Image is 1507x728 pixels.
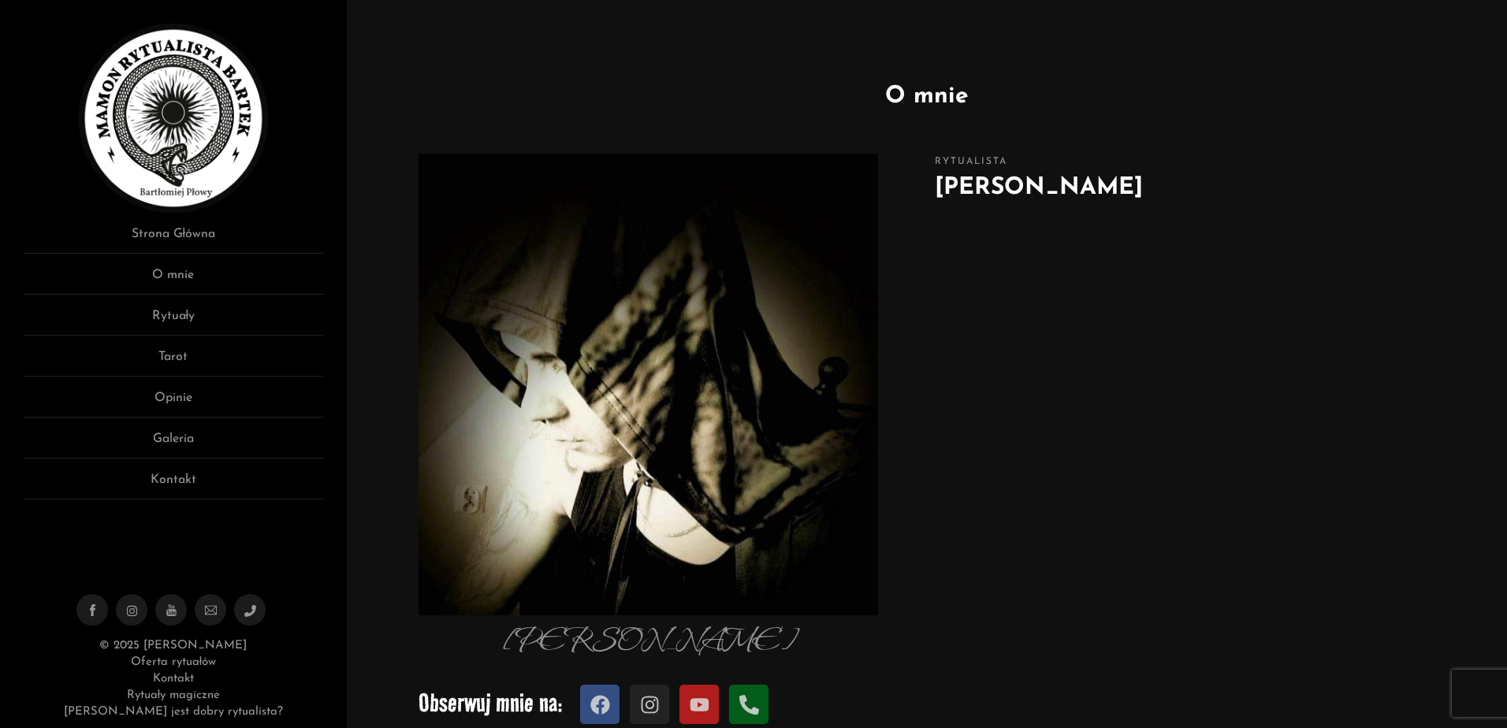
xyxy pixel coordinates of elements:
p: [PERSON_NAME] [378,615,919,668]
img: Rytualista Bartek [79,24,268,213]
a: Tarot [24,347,323,377]
a: Galeria [24,429,323,459]
a: Opinie [24,388,323,418]
a: Strona Główna [24,225,323,254]
h1: O mnie [370,79,1483,114]
a: [PERSON_NAME] jest dobry rytualista? [64,706,283,718]
span: Rytualista [935,154,1475,170]
a: Kontakt [153,673,194,685]
a: Oferta rytuałów [131,656,216,668]
a: Rytuały [24,306,323,336]
a: Rytuały magiczne [127,689,220,701]
a: O mnie [24,266,323,295]
p: Obserwuj mnie na: [419,680,878,726]
a: Kontakt [24,470,323,500]
h2: [PERSON_NAME] [935,170,1475,206]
